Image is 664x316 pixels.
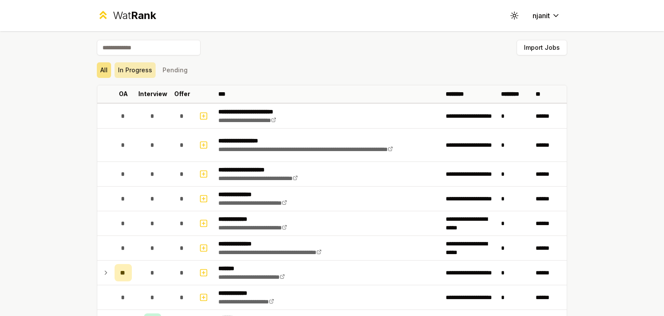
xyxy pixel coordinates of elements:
button: All [97,62,111,78]
button: Import Jobs [517,40,567,55]
a: WatRank [97,9,156,23]
span: njanit [533,10,550,21]
button: In Progress [115,62,156,78]
p: Offer [174,90,190,98]
p: OA [119,90,128,98]
button: Pending [159,62,191,78]
span: Rank [131,9,156,22]
button: njanit [526,8,567,23]
div: Wat [113,9,156,23]
p: Interview [138,90,167,98]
